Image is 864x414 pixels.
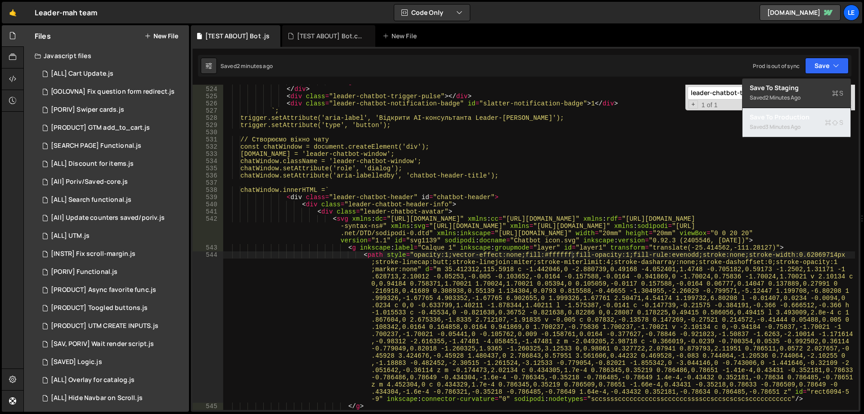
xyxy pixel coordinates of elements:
div: 16298/46290.js [35,191,189,209]
div: 16298/46356.js [35,137,189,155]
div: Saved [220,62,273,70]
div: [PRODUCT] UTM CREATE INPUTS.js [51,322,158,330]
div: 2 minutes ago [765,94,801,101]
span: Toggle Replace mode [688,100,698,109]
div: 3 minutes ago [765,123,801,131]
div: Saved [750,92,843,103]
div: [PORIV] Functional.js [51,268,117,276]
button: Save [805,58,849,74]
div: 545 [193,403,223,410]
a: [DOMAIN_NAME] [760,5,841,21]
div: 541 [193,208,223,215]
div: 526 [193,100,223,107]
div: [PORIV] Swiper cards.js [51,106,124,114]
div: Saved [750,122,843,132]
div: [PRODUCT] GTM add_to_cart.js [51,124,150,132]
div: New File [382,32,420,41]
div: [INSTR] Fix scroll-margin.js [51,250,135,258]
span: S [825,118,843,127]
div: 16298/45504.js [35,299,189,317]
div: 537 [193,179,223,187]
div: 525 [193,93,223,100]
div: 527 [193,107,223,114]
div: 544 [193,251,223,403]
input: Search for [688,86,801,100]
div: 2 minutes ago [237,62,273,70]
div: Save to Staging [750,83,843,92]
button: New File [144,32,178,40]
button: Code Only [394,5,470,21]
div: Save to Production [750,113,843,122]
div: 530 [193,129,223,136]
div: 533 [193,150,223,158]
div: 539 [193,194,223,201]
div: 16298/45691.js [35,335,189,353]
div: 16298/45324.js [35,227,189,245]
div: Prod is out of sync [753,62,800,70]
div: [SEARCH PAGE] Functional.js [51,142,141,150]
div: 16298/47573.js [35,101,189,119]
div: [ALL] UTM.js [51,232,90,240]
div: 16298/46217.js [35,245,189,263]
div: 543 [193,244,223,251]
div: 524 [193,86,223,93]
div: [TEST ABOUT] Bot.css [297,32,364,41]
div: 529 [193,122,223,129]
div: [TEST ABOUT] Bot .js [205,32,270,41]
div: 16298/45506.js [35,263,189,281]
div: 16298/45502.js [35,209,189,227]
div: 535 [193,165,223,172]
div: [ALL] Discount for items.js [51,160,134,168]
h2: Files [35,31,51,41]
div: [PRODUCT] Toogled buttons.js [51,304,148,312]
div: [SAV, PORIV] Wait render script.js [51,340,154,348]
div: 16298/46371.js [35,83,192,101]
div: 16298/45575.js [35,353,189,371]
span: 1 of 1 [698,101,721,109]
div: [ALL] Cart Update.js [51,70,113,78]
div: [All] Update counters saved/poriv.js [51,214,165,222]
div: 16298/45326.js [35,317,189,335]
div: 16298/45626.js [35,281,189,299]
div: 534 [193,158,223,165]
div: [GOLOVNA] Fix question form redirect.js [51,88,175,96]
div: 16298/45501.js [35,173,189,191]
div: [SAVED] Logic.js [51,358,102,366]
div: 16298/45418.js [35,155,189,173]
div: [PRODUCT] Async favorite func.js [51,286,156,294]
a: Le [843,5,859,21]
div: [ALL] Search functional.js [51,196,131,204]
div: 531 [193,136,223,143]
div: 16298/45111.js [35,371,189,389]
div: 528 [193,114,223,122]
div: 16298/44467.js [35,65,189,83]
div: [ALL] Overlay for catalog.js [51,376,135,384]
div: 16298/44402.js [35,389,189,407]
div: [ALL] Hide Navbar on Scroll.js [51,394,143,402]
div: 16298/46885.js [35,119,189,137]
div: Leader-mah team [35,7,97,18]
div: [All] Poriv/Saved-core.js [51,178,128,186]
div: 538 [193,187,223,194]
a: 🤙 [2,2,24,23]
div: 536 [193,172,223,179]
button: Save to ProductionS Saved3 minutes ago [742,108,850,137]
span: S [832,89,843,98]
div: 542 [193,215,223,244]
div: Javascript files [24,47,189,65]
button: Save to StagingS Saved2 minutes ago [742,79,850,108]
div: 532 [193,143,223,150]
div: 540 [193,201,223,208]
